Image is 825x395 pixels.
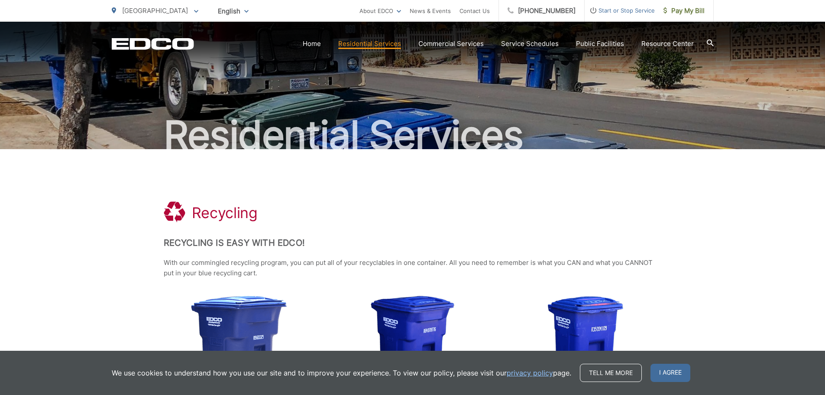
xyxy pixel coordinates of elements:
[112,114,714,157] h2: Residential Services
[164,258,662,278] p: With our commingled recycling program, you can put all of your recyclables in one container. All ...
[501,39,559,49] a: Service Schedules
[576,39,624,49] a: Public Facilities
[112,38,194,50] a: EDCD logo. Return to the homepage.
[459,6,490,16] a: Contact Us
[663,6,705,16] span: Pay My Bill
[410,6,451,16] a: News & Events
[418,39,484,49] a: Commercial Services
[641,39,694,49] a: Resource Center
[650,364,690,382] span: I agree
[359,6,401,16] a: About EDCO
[192,204,258,222] h1: Recycling
[338,39,401,49] a: Residential Services
[164,238,662,248] h2: Recycling is Easy with EDCO!
[303,39,321,49] a: Home
[507,368,553,378] a: privacy policy
[122,7,188,15] span: [GEOGRAPHIC_DATA]
[211,3,255,19] span: English
[580,364,642,382] a: Tell me more
[112,368,571,378] p: We use cookies to understand how you use our site and to improve your experience. To view our pol...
